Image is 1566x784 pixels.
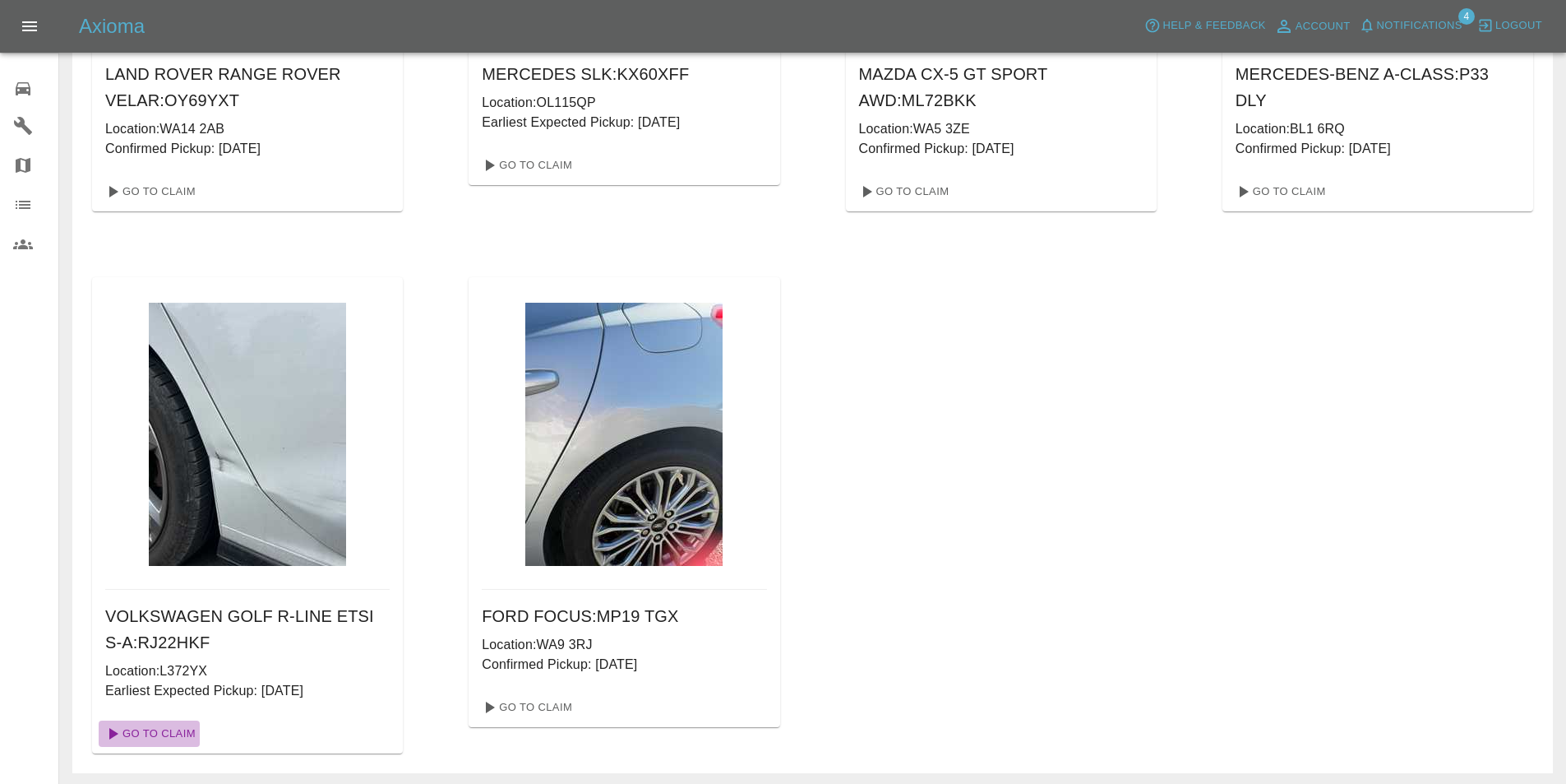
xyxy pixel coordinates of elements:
[1355,13,1467,39] button: Notifications
[1458,8,1475,25] span: 4
[1270,13,1355,39] a: Account
[105,681,390,701] p: Earliest Expected Pickup: [DATE]
[859,139,1143,159] p: Confirmed Pickup: [DATE]
[1473,13,1546,39] button: Logout
[99,721,200,747] a: Go To Claim
[859,61,1143,114] h6: MAZDA CX-5 GT SPORT AWD : ML72BKK
[482,61,766,87] h6: MERCEDES SLK : KX60XFF
[99,179,200,205] a: Go To Claim
[1236,139,1520,159] p: Confirmed Pickup: [DATE]
[1236,119,1520,139] p: Location: BL1 6RQ
[859,119,1143,139] p: Location: WA5 3ZE
[482,655,766,675] p: Confirmed Pickup: [DATE]
[105,119,390,139] p: Location: WA14 2AB
[482,603,766,629] h6: FORD FOCUS : MP19 TGX
[482,113,766,132] p: Earliest Expected Pickup: [DATE]
[475,152,576,179] a: Go To Claim
[482,635,766,655] p: Location: WA9 3RJ
[1140,13,1269,39] button: Help & Feedback
[105,61,390,114] h6: LAND ROVER RANGE ROVER VELAR : OY69YXT
[1162,16,1265,35] span: Help & Feedback
[1229,179,1330,205] a: Go To Claim
[852,179,954,205] a: Go To Claim
[105,139,390,159] p: Confirmed Pickup: [DATE]
[1495,16,1542,35] span: Logout
[10,7,49,46] button: Open drawer
[482,93,766,113] p: Location: OL115QP
[475,694,576,721] a: Go To Claim
[79,13,145,39] h5: Axioma
[1377,16,1462,35] span: Notifications
[105,661,390,681] p: Location: L372YX
[1236,61,1520,114] h6: MERCEDES-BENZ A-CLASS : P33 DLY
[105,603,390,656] h6: VOLKSWAGEN GOLF R-LINE ETSI S-A : RJ22HKF
[1296,17,1351,36] span: Account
